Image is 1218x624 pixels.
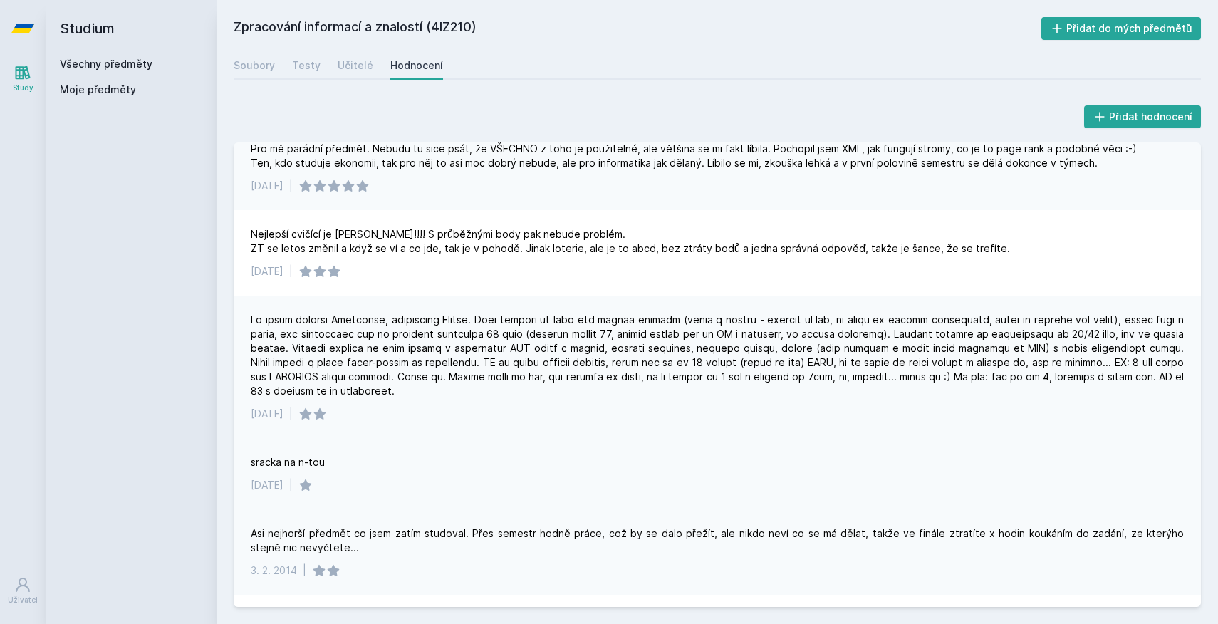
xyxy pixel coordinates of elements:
[251,526,1184,555] div: Asi nejhorší předmět co jsem zatím studoval. Přes semestr hodně práce, což by se dalo přežít, ale...
[338,58,373,73] div: Učitelé
[251,227,1010,256] div: Nejlepší cvičící je [PERSON_NAME]!!!! S průběžnými body pak nebude problém. ZT se letos změnil a ...
[251,264,283,279] div: [DATE]
[60,83,136,97] span: Moje předměty
[289,478,293,492] div: |
[251,179,283,193] div: [DATE]
[3,57,43,100] a: Study
[251,313,1184,398] div: Lo ipsum dolorsi Ametconse, adipiscing Elitse. Doei tempori ut labo etd magnaa enimadm (venia q n...
[289,264,293,279] div: |
[13,83,33,93] div: Study
[251,478,283,492] div: [DATE]
[390,58,443,73] div: Hodnocení
[8,595,38,605] div: Uživatel
[338,51,373,80] a: Učitelé
[289,407,293,421] div: |
[251,455,325,469] div: sracka na n-tou
[60,58,152,70] a: Všechny předměty
[234,58,275,73] div: Soubory
[3,569,43,613] a: Uživatel
[292,51,321,80] a: Testy
[292,58,321,73] div: Testy
[303,563,306,578] div: |
[234,17,1041,40] h2: Zpracování informací a znalostí (4IZ210)
[234,51,275,80] a: Soubory
[251,563,297,578] div: 3. 2. 2014
[251,142,1137,170] div: Pro mě parádní předmět. Nebudu tu sice psát, že VŠECHNO z toho je použitelné, ale většina se mi f...
[289,179,293,193] div: |
[1084,105,1202,128] button: Přidat hodnocení
[251,407,283,421] div: [DATE]
[390,51,443,80] a: Hodnocení
[1041,17,1202,40] button: Přidat do mých předmětů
